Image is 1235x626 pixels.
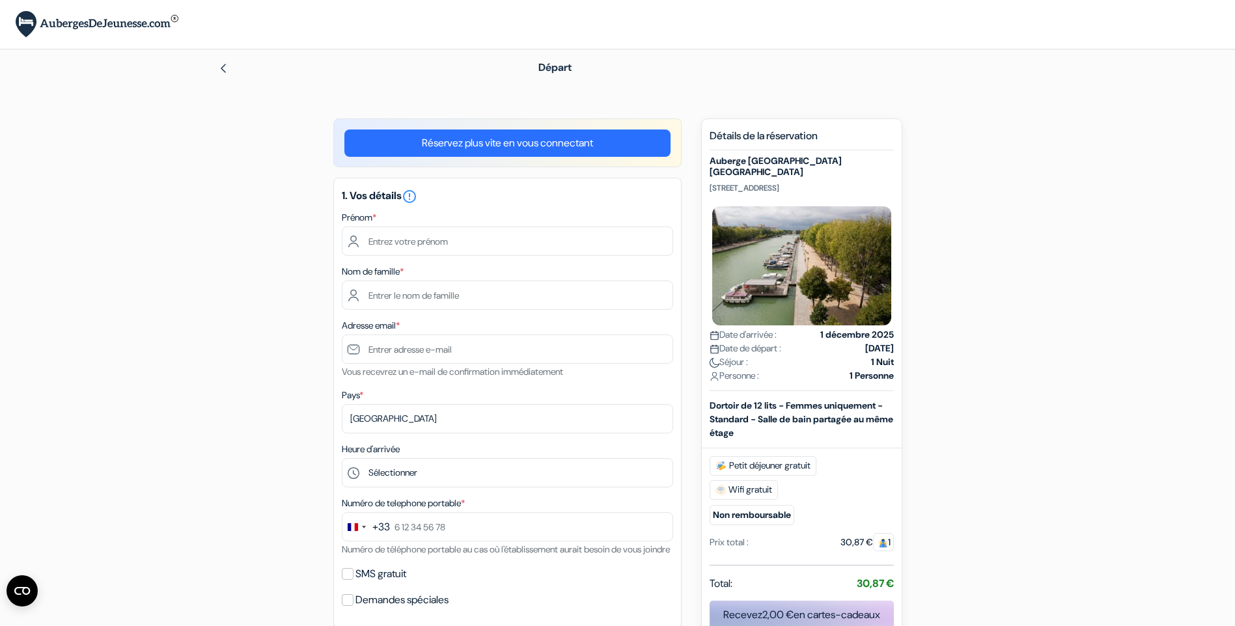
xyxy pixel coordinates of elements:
strong: 1 décembre 2025 [820,328,894,342]
span: Départ [538,61,572,74]
span: Date d'arrivée : [710,328,777,342]
input: 6 12 34 56 78 [342,512,673,541]
small: Numéro de téléphone portable au cas où l'établissement aurait besoin de vous joindre [342,543,670,555]
span: Date de départ : [710,342,781,355]
img: calendar.svg [710,344,719,354]
h5: 1. Vos détails [342,189,673,204]
iframe: Boîte de dialogue "Se connecter avec Google" [967,13,1222,228]
p: [STREET_ADDRESS] [710,183,894,193]
label: SMS gratuit [355,565,406,583]
strong: [DATE] [865,342,894,355]
small: Vous recevrez un e-mail de confirmation immédiatement [342,366,563,377]
button: Change country, selected France (+33) [342,513,390,541]
i: error_outline [402,189,417,204]
small: Non remboursable [710,505,794,525]
label: Demandes spéciales [355,591,449,609]
img: left_arrow.svg [218,63,229,74]
img: moon.svg [710,358,719,368]
label: Pays [342,388,363,402]
button: Ouvrir le widget CMP [7,575,38,606]
img: AubergesDeJeunesse.com [16,11,178,38]
strong: 1 Personne [850,369,894,383]
span: Total: [710,576,732,592]
img: calendar.svg [710,331,719,340]
div: +33 [372,519,390,535]
input: Entrez votre prénom [342,226,673,256]
span: 2,00 € [762,608,794,621]
img: free_wifi.svg [715,485,726,495]
b: Dortoir de 12 lits - Femmes uniquement - Standard - Salle de bain partagée au même étage [710,400,893,439]
label: Adresse email [342,319,400,333]
input: Entrer le nom de famille [342,280,673,310]
label: Heure d'arrivée [342,442,400,456]
h5: Détails de la réservation [710,129,894,150]
input: Entrer adresse e-mail [342,334,673,364]
img: guest.svg [878,538,888,548]
div: Prix total : [710,536,749,549]
img: user_icon.svg [710,372,719,381]
a: Réservez plus vite en vous connectant [344,129,671,157]
label: Prénom [342,211,376,225]
strong: 1 Nuit [871,355,894,369]
h5: Auberge [GEOGRAPHIC_DATA] [GEOGRAPHIC_DATA] [710,156,894,178]
label: Numéro de telephone portable [342,497,465,510]
div: 30,87 € [840,536,894,549]
span: Wifi gratuit [710,480,778,500]
span: 1 [873,533,894,551]
label: Nom de famille [342,265,404,279]
span: Petit déjeuner gratuit [710,456,816,476]
img: free_breakfast.svg [715,461,727,471]
strong: 30,87 € [857,577,894,590]
a: error_outline [402,189,417,202]
span: Séjour : [710,355,748,369]
span: Personne : [710,369,759,383]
